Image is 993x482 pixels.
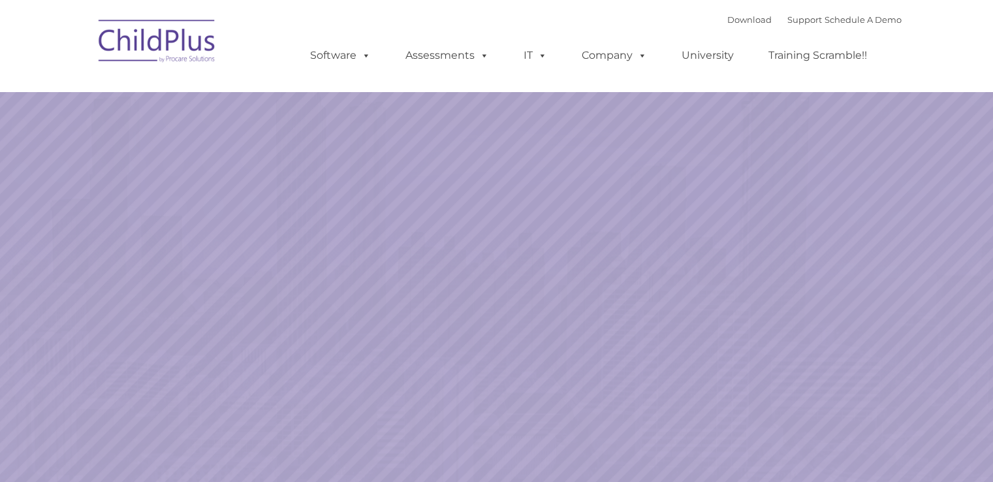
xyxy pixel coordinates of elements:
[297,42,384,69] a: Software
[569,42,660,69] a: Company
[92,10,223,76] img: ChildPlus by Procare Solutions
[755,42,880,69] a: Training Scramble!!
[787,14,822,25] a: Support
[669,42,747,69] a: University
[727,14,902,25] font: |
[825,14,902,25] a: Schedule A Demo
[727,14,772,25] a: Download
[675,296,841,340] a: Learn More
[392,42,502,69] a: Assessments
[511,42,560,69] a: IT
